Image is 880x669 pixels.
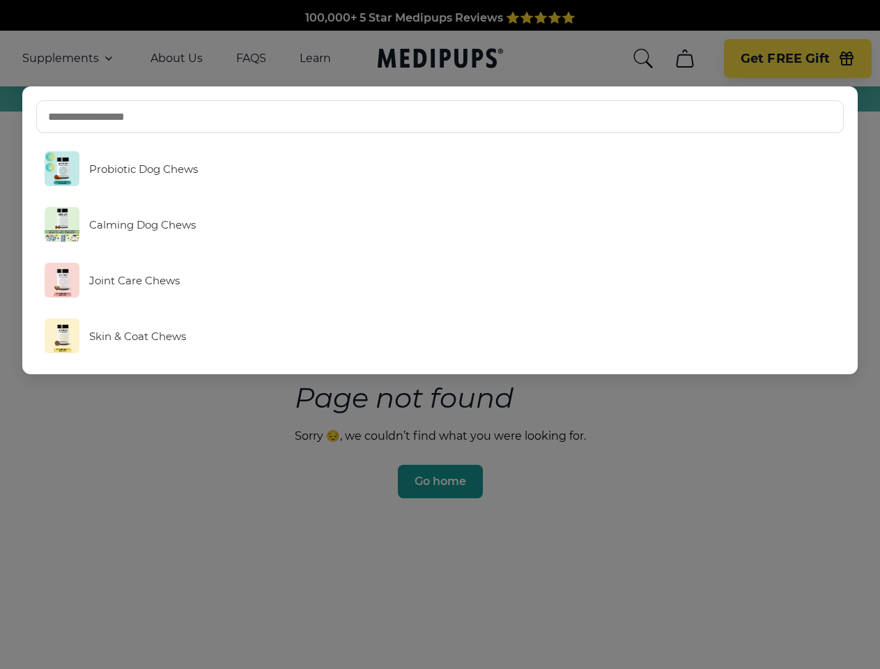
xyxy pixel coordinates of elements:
img: Probiotic Dog Chews [45,151,79,186]
span: Joint Care Chews [89,274,180,287]
a: Joint Care Chews [36,256,844,305]
span: Probiotic Dog Chews [89,162,198,176]
a: Calming Dog Chews [36,200,844,249]
img: Calming Dog Chews [45,207,79,242]
span: Skin & Coat Chews [89,330,186,343]
span: Calming Dog Chews [89,218,196,231]
img: Skin & Coat Chews [45,318,79,353]
a: Skin & Coat Chews [36,312,844,360]
img: Joint Care Chews [45,263,79,298]
a: Probiotic Dog Chews [36,144,844,193]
